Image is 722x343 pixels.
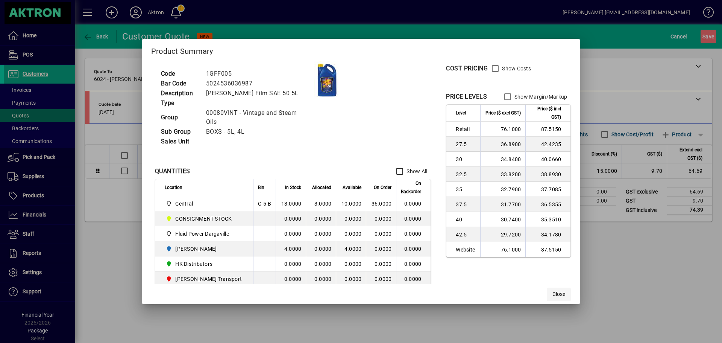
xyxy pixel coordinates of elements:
td: 0.0000 [276,256,306,271]
td: 0.0000 [276,211,306,226]
td: Type [157,98,202,108]
td: 0.0000 [336,226,366,241]
span: Allocated [312,183,331,192]
td: 30.7400 [480,212,525,227]
td: 3.0000 [306,196,336,211]
td: 00080VINT - Vintage and Steam Oils [202,108,314,127]
td: [PERSON_NAME] Film SAE 50 5L [202,88,314,98]
span: CONSIGNMENT STOCK [175,215,232,223]
span: On Order [374,183,391,192]
td: Sub Group [157,127,202,137]
span: [PERSON_NAME] Transport [175,275,242,283]
span: Close [552,290,565,298]
span: T. Croft Transport [165,274,245,284]
span: 0.0000 [375,246,392,252]
td: 0.0000 [276,226,306,241]
span: 0.0000 [375,261,392,267]
td: 10.0000 [336,196,366,211]
div: PRICE LEVELS [446,92,487,101]
span: HK Distributors [165,259,245,268]
td: 13.0000 [276,196,306,211]
td: 0.0000 [306,256,336,271]
span: Fluid Power Dargaville [165,229,245,238]
span: Website [456,246,476,253]
td: 0.0000 [306,241,336,256]
td: 40.0660 [525,152,570,167]
label: Show All [405,168,427,175]
label: Show Margin/Markup [513,93,567,101]
td: 0.0000 [306,211,336,226]
td: Description [157,88,202,98]
td: 0.0000 [396,211,431,226]
span: Central [175,200,193,207]
td: 31.7700 [480,197,525,212]
label: Show Costs [501,65,531,72]
span: 0.0000 [375,216,392,222]
td: 42.4235 [525,137,570,152]
td: 4.0000 [336,241,366,256]
span: 0.0000 [375,231,392,237]
td: 0.0000 [336,256,366,271]
td: 87.5150 [525,242,570,257]
span: On Backorder [401,179,421,196]
td: 4.0000 [276,241,306,256]
td: Bar Code [157,79,202,88]
td: 33.8200 [480,167,525,182]
span: Fluid Power Dargaville [175,230,229,238]
td: 0.0000 [396,196,431,211]
td: 5024536036987 [202,79,314,88]
div: QUANTITIES [155,167,190,176]
button: Close [547,288,571,301]
td: 34.1780 [525,227,570,242]
td: Code [157,69,202,79]
span: HAMILTON [165,244,245,253]
td: Sales Unit [157,137,202,146]
td: 34.8400 [480,152,525,167]
span: Available [343,183,361,192]
span: 30 [456,155,476,163]
td: 35.3510 [525,212,570,227]
td: 32.7900 [480,182,525,197]
td: 0.0000 [306,226,336,241]
td: 29.7200 [480,227,525,242]
span: In Stock [285,183,301,192]
span: [PERSON_NAME] [175,245,217,253]
span: Location [165,183,182,192]
td: 0.0000 [396,271,431,287]
div: COST PRICING [446,64,488,73]
span: 27.5 [456,140,476,148]
span: 32.5 [456,171,476,178]
td: 0.0000 [396,256,431,271]
span: 40 [456,216,476,223]
h2: Product Summary [142,39,580,61]
td: 1GFF005 [202,69,314,79]
span: Central [165,199,245,208]
span: Retail [456,125,476,133]
span: CONSIGNMENT STOCK [165,214,245,223]
td: 0.0000 [276,271,306,287]
td: 36.8900 [480,137,525,152]
td: Group [157,108,202,127]
td: 0.0000 [336,271,366,287]
td: 37.7085 [525,182,570,197]
span: HK Distributors [175,260,212,268]
span: 35 [456,186,476,193]
td: 0.0000 [336,211,366,226]
span: 42.5 [456,231,476,238]
td: 76.1000 [480,242,525,257]
td: 0.0000 [396,241,431,256]
span: Price ($ excl GST) [485,109,521,117]
td: C-5-B [253,196,276,211]
td: BOXS - 5L, 4L [202,127,314,137]
td: 38.8930 [525,167,570,182]
img: contain [314,61,339,99]
span: Level [456,109,466,117]
span: 36.0000 [372,201,392,207]
td: 87.5150 [525,122,570,137]
span: Price ($ incl GST) [530,105,561,121]
td: 36.5355 [525,197,570,212]
td: 76.1000 [480,122,525,137]
span: Bin [258,183,264,192]
span: 37.5 [456,201,476,208]
span: 0.0000 [375,276,392,282]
